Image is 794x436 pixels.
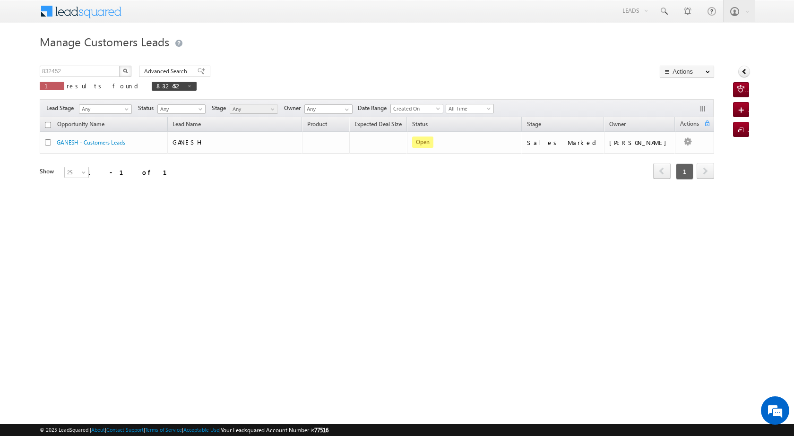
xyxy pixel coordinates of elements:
[65,168,90,177] span: 25
[145,427,182,433] a: Terms of Service
[123,68,128,73] img: Search
[527,120,541,128] span: Stage
[183,427,219,433] a: Acceptable Use
[230,104,278,114] a: Any
[87,167,178,178] div: 1 - 1 of 1
[79,105,129,113] span: Any
[446,104,491,113] span: All Time
[407,119,432,131] a: Status
[106,427,144,433] a: Contact Support
[64,167,89,178] a: 25
[697,164,714,179] a: next
[609,138,671,147] div: [PERSON_NAME]
[660,66,714,77] button: Actions
[304,104,353,114] input: Type to Search
[676,163,693,180] span: 1
[697,163,714,179] span: next
[91,427,105,433] a: About
[40,426,328,435] span: © 2025 LeadSquared | | | | |
[67,82,142,90] span: results found
[446,104,494,113] a: All Time
[138,104,157,112] span: Status
[354,120,402,128] span: Expected Deal Size
[230,105,275,113] span: Any
[46,104,78,112] span: Lead Stage
[412,137,433,148] span: Open
[653,163,671,179] span: prev
[350,119,406,131] a: Expected Deal Size
[358,104,390,112] span: Date Range
[314,427,328,434] span: 77516
[284,104,304,112] span: Owner
[168,119,206,131] span: Lead Name
[40,167,57,176] div: Show
[527,138,600,147] div: Sales Marked
[522,119,546,131] a: Stage
[390,104,443,113] a: Created On
[173,138,202,146] span: GANESH
[57,139,125,146] a: GANESH - Customers Leads
[156,82,182,90] span: 832452
[52,119,109,131] a: Opportunity Name
[157,104,206,114] a: Any
[340,105,352,114] a: Show All Items
[158,105,203,113] span: Any
[675,119,704,131] span: Actions
[144,67,190,76] span: Advanced Search
[609,120,626,128] span: Owner
[212,104,230,112] span: Stage
[57,120,104,128] span: Opportunity Name
[307,120,327,128] span: Product
[79,104,132,114] a: Any
[45,122,51,128] input: Check all records
[44,82,60,90] span: 1
[221,427,328,434] span: Your Leadsquared Account Number is
[391,104,440,113] span: Created On
[40,34,169,49] span: Manage Customers Leads
[653,164,671,179] a: prev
